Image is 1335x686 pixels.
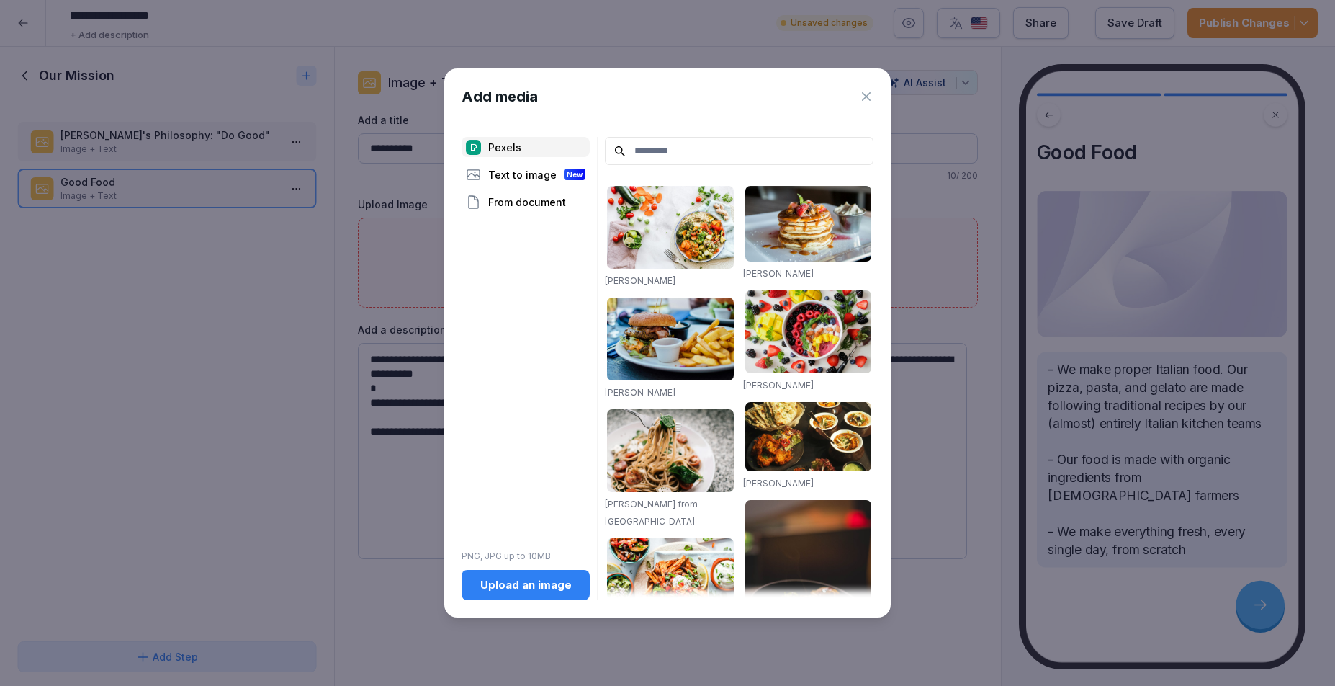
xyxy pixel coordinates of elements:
h1: Add media [462,86,538,107]
a: [PERSON_NAME] [743,478,814,489]
img: pexels.png [466,140,481,155]
div: New [564,169,585,180]
div: Upload an image [473,577,578,593]
a: [PERSON_NAME] [743,268,814,279]
div: From document [462,192,590,212]
a: [PERSON_NAME] [743,380,814,391]
a: [PERSON_NAME] from [GEOGRAPHIC_DATA] [605,499,698,527]
a: [PERSON_NAME] [605,275,675,286]
a: [PERSON_NAME] [605,387,675,398]
button: Upload an image [462,570,590,600]
p: PNG, JPG up to 10MB [462,550,590,563]
div: Pexels [462,137,590,157]
div: Text to image [462,164,590,184]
